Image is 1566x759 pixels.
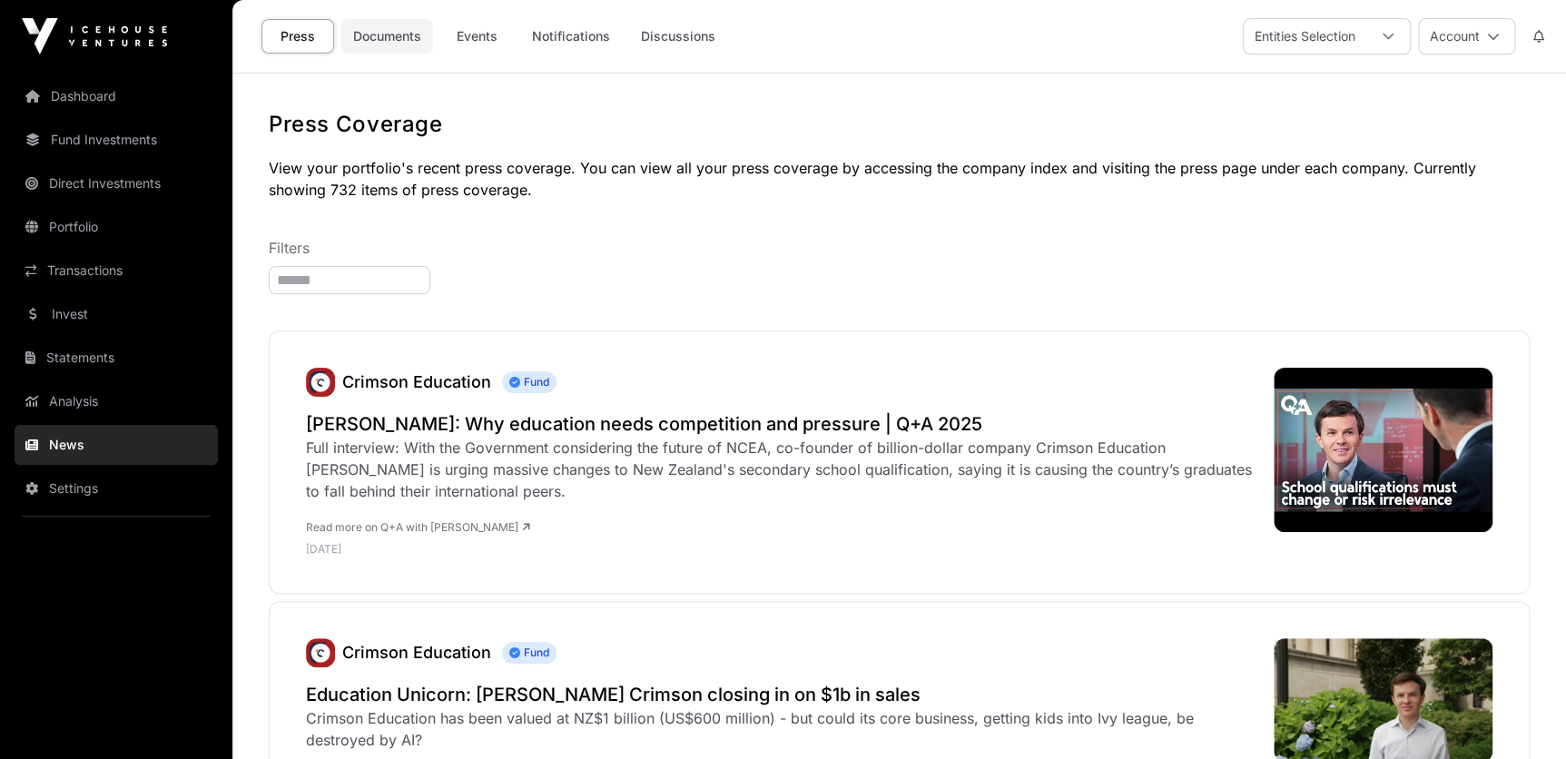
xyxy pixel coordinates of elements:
[15,381,218,421] a: Analysis
[306,682,1256,707] a: Education Unicorn: [PERSON_NAME] Crimson closing in on $1b in sales
[306,368,335,397] img: unnamed.jpg
[261,19,334,54] a: Press
[502,371,556,393] span: Fund
[15,76,218,116] a: Dashboard
[15,468,218,508] a: Settings
[15,251,218,291] a: Transactions
[306,638,335,667] a: Crimson Education
[15,120,218,160] a: Fund Investments
[440,19,513,54] a: Events
[520,19,622,54] a: Notifications
[341,19,433,54] a: Documents
[15,425,218,465] a: News
[15,338,218,378] a: Statements
[15,294,218,334] a: Invest
[502,642,556,664] span: Fund
[1475,672,1566,759] iframe: Chat Widget
[1274,368,1492,532] img: hqdefault.jpg
[269,237,1530,259] p: Filters
[306,368,335,397] a: Crimson Education
[342,372,491,391] a: Crimson Education
[306,437,1256,502] div: Full interview: With the Government considering the future of NCEA, co-founder of billion-dollar ...
[15,163,218,203] a: Direct Investments
[15,207,218,247] a: Portfolio
[22,18,167,54] img: Icehouse Ventures Logo
[1418,18,1515,54] button: Account
[1244,19,1366,54] div: Entities Selection
[306,638,335,667] img: unnamed.jpg
[629,19,727,54] a: Discussions
[306,411,1256,437] a: [PERSON_NAME]: Why education needs competition and pressure | Q+A 2025
[269,157,1530,201] p: View your portfolio's recent press coverage. You can view all your press coverage by accessing th...
[306,520,530,534] a: Read more on Q+A with [PERSON_NAME]
[269,110,1530,139] h1: Press Coverage
[342,643,491,662] a: Crimson Education
[306,707,1256,751] div: Crimson Education has been valued at NZ$1 billion (US$600 million) - but could its core business,...
[306,542,1256,557] p: [DATE]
